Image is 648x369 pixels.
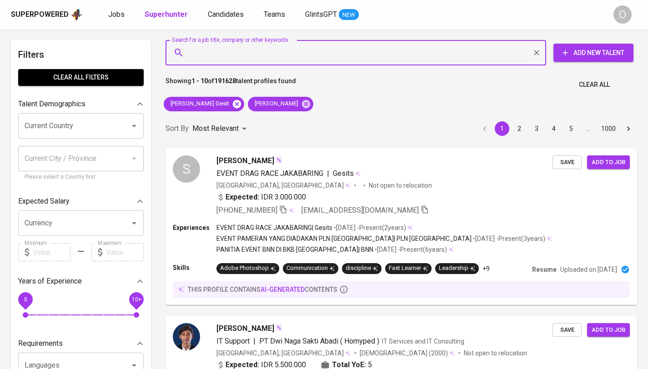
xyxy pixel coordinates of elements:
[464,349,527,358] p: Not open to relocation
[547,121,561,136] button: Go to page 4
[24,296,27,303] span: 0
[598,121,618,136] button: Go to page 1000
[482,264,490,273] p: +9
[166,123,189,134] p: Sort By
[553,155,582,170] button: Save
[216,349,351,358] div: [GEOGRAPHIC_DATA], [GEOGRAPHIC_DATA]
[208,9,246,20] a: Candidates
[621,121,636,136] button: Go to next page
[214,77,236,85] b: 191628
[216,181,351,190] div: [GEOGRAPHIC_DATA], [GEOGRAPHIC_DATA]
[512,121,527,136] button: Go to page 2
[613,5,632,24] div: O
[592,325,625,335] span: Add to job
[360,349,455,358] div: (2000)
[191,77,208,85] b: 1 - 10
[333,169,354,178] span: Gesits
[587,323,630,337] button: Add to job
[25,72,136,83] span: Clear All filters
[220,264,276,273] div: Adobe Photoshop
[18,272,144,290] div: Years of Experience
[216,245,373,254] p: PANITIA EVENT BNN DI BKB [GEOGRAPHIC_DATA] | BNN
[128,217,141,229] button: Open
[173,155,200,183] div: S
[11,10,69,20] div: Superpowered
[346,264,378,273] div: discipline
[275,156,282,164] img: magic_wand.svg
[579,79,610,90] span: Clear All
[495,121,509,136] button: page 1
[216,323,274,334] span: [PERSON_NAME]
[553,44,633,62] button: Add New Talent
[327,168,329,179] span: |
[561,47,626,59] span: Add New Talent
[275,324,282,331] img: magic_wand.svg
[248,97,313,111] div: [PERSON_NAME]
[557,157,577,168] span: Save
[18,95,144,113] div: Talent Demographics
[70,8,83,21] img: app logo
[106,243,144,261] input: Value
[305,9,359,20] a: GlintsGPT NEW
[216,155,274,166] span: [PERSON_NAME]
[389,264,428,273] div: Fast Learner
[264,10,285,19] span: Teams
[564,121,578,136] button: Go to page 5
[18,99,85,110] p: Talent Demographics
[560,265,617,274] p: Uploaded on [DATE]
[530,46,543,59] button: Clear
[557,325,577,335] span: Save
[373,245,447,254] p: • [DATE] - Present ( 6 years )
[472,234,545,243] p: • [DATE] - Present ( 3 years )
[108,9,126,20] a: Jobs
[173,263,216,272] p: Skills
[575,76,613,93] button: Clear All
[33,243,70,261] input: Value
[253,336,256,347] span: |
[18,276,82,287] p: Years of Experience
[173,323,200,350] img: bba4c055505e08273ea9ba424f3a903e.jpg
[369,181,432,190] p: Not open to relocation
[305,10,337,19] span: GlintsGPT
[145,10,188,19] b: Superhunter
[226,192,259,203] b: Expected:
[553,323,582,337] button: Save
[248,100,304,108] span: [PERSON_NAME]
[216,169,323,178] span: EVENT DRAG RACE JAKABARING
[173,223,216,232] p: Experiences
[216,192,306,203] div: IDR 3.000.000
[301,206,419,214] span: [EMAIL_ADDRESS][DOMAIN_NAME]
[264,9,287,20] a: Teams
[18,196,70,207] p: Expected Salary
[18,192,144,210] div: Expected Salary
[11,8,83,21] a: Superpoweredapp logo
[216,337,250,345] span: IT Support
[259,337,379,345] span: PT Dwi Naga Sakti Abadi ( Homyped )
[188,285,337,294] p: this profile contains contents
[108,10,125,19] span: Jobs
[166,76,296,93] p: Showing of talent profiles found
[18,69,144,86] button: Clear All filters
[131,296,141,303] span: 10+
[128,120,141,132] button: Open
[339,10,359,20] span: NEW
[360,349,429,358] span: [DEMOGRAPHIC_DATA]
[476,121,637,136] nav: pagination navigation
[208,10,244,19] span: Candidates
[25,173,137,182] p: Please select a Country first
[192,120,250,137] div: Most Relevant
[529,121,544,136] button: Go to page 3
[587,155,630,170] button: Add to job
[216,234,472,243] p: EVENT PAMERAN YANG DIADAKAN PLN [GEOGRAPHIC_DATA] | PLN [GEOGRAPHIC_DATA]
[192,123,239,134] p: Most Relevant
[216,206,277,214] span: [PHONE_NUMBER]
[286,264,335,273] div: Communication
[145,9,190,20] a: Superhunter
[592,157,625,168] span: Add to job
[332,223,406,232] p: • [DATE] - Present ( 2 years )
[216,223,332,232] p: EVENT DRAG RACE JAKABARING | Gesits
[18,338,63,349] p: Requirements
[581,124,596,133] div: …
[164,100,235,108] span: [PERSON_NAME] Gesit
[532,265,557,274] p: Resume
